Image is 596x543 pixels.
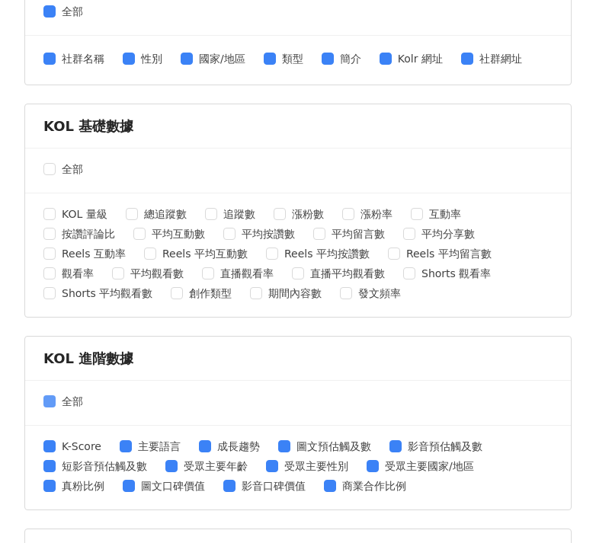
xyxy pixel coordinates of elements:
[138,206,193,222] span: 總追蹤數
[402,438,489,455] span: 影音預估觸及數
[56,245,132,262] span: Reels 互動率
[56,3,89,20] span: 全部
[56,478,111,494] span: 真粉比例
[56,438,107,455] span: K-Score
[146,225,211,242] span: 平均互動數
[217,206,261,222] span: 追蹤數
[135,50,168,67] span: 性別
[379,458,480,474] span: 受眾主要國家/地區
[276,50,309,67] span: 類型
[423,206,467,222] span: 互動率
[392,50,449,67] span: Kolr 網址
[135,478,211,494] span: 圖文口碑價值
[193,50,252,67] span: 國家/地區
[56,161,89,177] span: 全部
[286,206,330,222] span: 漲粉數
[290,438,377,455] span: 圖文預估觸及數
[124,265,190,282] span: 平均觀看數
[336,478,412,494] span: 商業合作比例
[56,285,159,302] span: Shorts 平均觀看數
[236,225,301,242] span: 平均按讚數
[156,245,254,262] span: Reels 平均互動數
[178,458,254,474] span: 受眾主要年齡
[56,458,153,474] span: 短影音預估觸及數
[415,265,497,282] span: Shorts 觀看率
[56,225,121,242] span: 按讚評論比
[43,117,553,136] div: KOL 基礎數據
[334,50,367,67] span: 簡介
[56,50,111,67] span: 社群名稱
[56,393,89,410] span: 全部
[262,285,328,302] span: 期間內容數
[211,438,266,455] span: 成長趨勢
[183,285,238,302] span: 創作類型
[43,349,553,368] div: KOL 進階數據
[304,265,391,282] span: 直播平均觀看數
[352,285,407,302] span: 發文頻率
[214,265,280,282] span: 直播觀看率
[354,206,399,222] span: 漲粉率
[325,225,391,242] span: 平均留言數
[473,50,528,67] span: 社群網址
[56,206,114,222] span: KOL 量級
[415,225,481,242] span: 平均分享數
[56,265,100,282] span: 觀看率
[278,245,376,262] span: Reels 平均按讚數
[236,478,312,494] span: 影音口碑價值
[400,245,498,262] span: Reels 平均留言數
[132,438,187,455] span: 主要語言
[278,458,354,474] span: 受眾主要性別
